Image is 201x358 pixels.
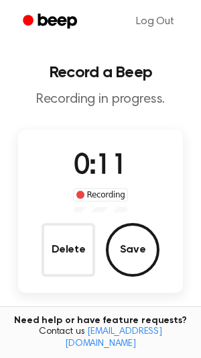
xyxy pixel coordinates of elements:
button: Delete Audio Record [42,223,95,277]
span: 0:11 [74,152,127,181]
button: Save Audio Record [106,223,159,277]
p: Recording in progress. [11,91,190,108]
span: Contact us [8,326,193,350]
h1: Record a Beep [11,64,190,81]
div: Recording [73,188,129,202]
a: Log Out [123,5,188,38]
a: Beep [13,9,89,35]
a: [EMAIL_ADDRESS][DOMAIN_NAME] [65,327,162,349]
